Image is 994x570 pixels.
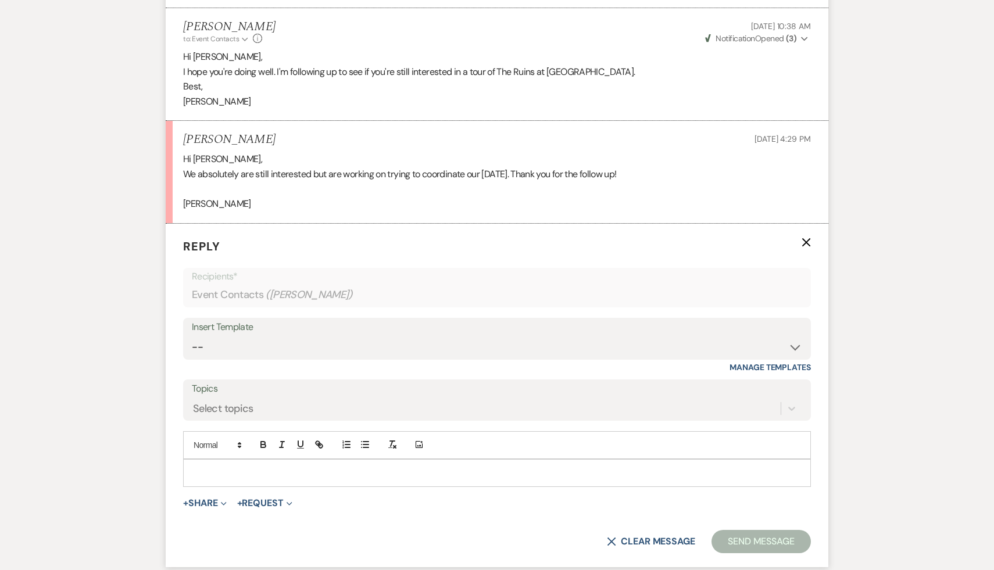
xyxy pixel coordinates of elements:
[183,132,276,147] h5: [PERSON_NAME]
[703,33,811,45] button: NotificationOpened (3)
[183,20,276,34] h5: [PERSON_NAME]
[183,196,811,211] p: [PERSON_NAME]
[183,34,250,44] button: to: Event Contacts
[786,33,796,44] strong: ( 3 )
[183,79,811,94] p: Best,
[607,537,695,546] button: Clear message
[266,287,353,303] span: ( [PERSON_NAME] )
[716,33,755,44] span: Notification
[192,381,802,397] label: Topics
[237,499,292,508] button: Request
[183,152,811,167] p: Hi [PERSON_NAME],
[192,319,802,336] div: Insert Template
[192,284,802,306] div: Event Contacts
[183,499,188,508] span: +
[183,34,239,44] span: to: Event Contacts
[237,499,242,508] span: +
[183,239,220,254] span: Reply
[192,269,802,284] p: Recipients*
[705,33,796,44] span: Opened
[183,499,227,508] button: Share
[730,362,811,372] a: Manage Templates
[711,530,811,553] button: Send Message
[751,21,811,31] span: [DATE] 10:38 AM
[193,400,253,416] div: Select topics
[755,134,811,144] span: [DATE] 4:29 PM
[183,167,811,182] p: We absolutely are still interested but are working on trying to coordinate our [DATE]. Thank you ...
[183,64,811,80] p: I hope you're doing well. I'm following up to see if you're still interested in a tour of The Rui...
[183,94,811,109] p: [PERSON_NAME]
[183,49,811,64] p: Hi [PERSON_NAME],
